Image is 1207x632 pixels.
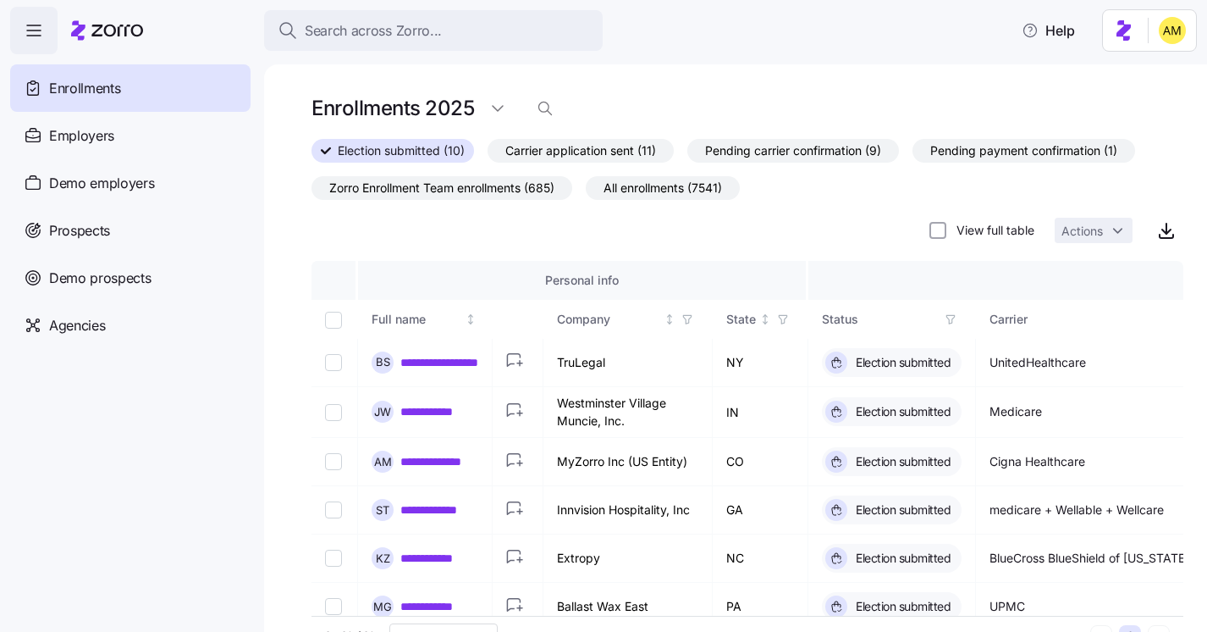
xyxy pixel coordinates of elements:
[664,313,675,325] div: Not sorted
[1055,218,1133,243] button: Actions
[325,550,342,567] input: Select record 5
[726,310,756,329] div: State
[10,64,251,112] a: Enrollments
[989,354,1086,371] span: UnitedHealthcare
[376,357,390,368] span: B S
[325,403,342,420] input: Select record 2
[329,177,554,199] span: Zorro Enrollment Team enrollments (685)
[946,222,1034,239] label: View full table
[557,310,660,329] div: Company
[851,453,951,470] span: Election submitted
[543,535,713,583] td: Extropy
[705,140,881,162] span: Pending carrier confirmation (9)
[305,20,442,42] span: Search across Zorro...
[851,502,951,518] span: Election submitted
[373,602,392,613] span: M G
[372,310,462,329] div: Full name
[49,78,120,99] span: Enrollments
[325,598,342,615] input: Select record 6
[543,583,713,631] td: Ballast Wax East
[989,598,1025,615] span: UPMC
[543,339,713,387] td: TruLegal
[505,140,656,162] span: Carrier application sent (11)
[49,125,114,147] span: Employers
[10,302,251,349] a: Agencies
[713,438,808,486] td: CO
[374,457,392,468] span: A M
[465,313,477,325] div: Not sorted
[989,403,1042,420] span: Medicare
[49,173,155,194] span: Demo employers
[543,387,713,438] td: Westminster Village Muncie, Inc.
[713,387,808,438] td: IN
[989,310,1177,329] div: Carrier
[10,112,251,159] a: Employers
[930,140,1117,162] span: Pending payment confirmation (1)
[1159,17,1186,44] img: dfaaf2f2725e97d5ef9e82b99e83f4d7
[543,300,713,339] th: CompanyNot sorted
[989,453,1085,470] span: Cigna Healthcare
[10,159,251,207] a: Demo employers
[10,207,251,254] a: Prospects
[851,403,951,420] span: Election submitted
[49,220,110,241] span: Prospects
[713,583,808,631] td: PA
[543,438,713,486] td: MyZorro Inc (US Entity)
[713,300,808,339] th: StateNot sorted
[325,354,342,371] input: Select record 1
[603,177,722,199] span: All enrollments (7541)
[358,300,493,339] th: Full nameNot sorted
[851,598,951,615] span: Election submitted
[851,354,951,371] span: Election submitted
[325,453,342,470] input: Select record 3
[325,502,342,518] input: Select record 4
[49,268,152,289] span: Demo prospects
[325,312,342,329] input: Select all records
[372,271,792,290] div: Personal info
[311,95,474,121] h1: Enrollments 2025
[989,502,1164,518] span: medicare + Wellable + Wellcare
[543,486,713,535] td: Innvision Hospitality, Inc
[376,505,389,516] span: S T
[338,140,465,162] span: Election submitted (10)
[374,407,391,418] span: J W
[376,553,390,564] span: K Z
[989,550,1189,567] span: BlueCross BlueShield of [US_STATE]
[10,254,251,302] a: Demo prospects
[759,313,771,325] div: Not sorted
[713,535,808,583] td: NC
[49,315,105,336] span: Agencies
[713,339,808,387] td: NY
[1061,225,1103,237] span: Actions
[822,310,939,329] div: Status
[1022,20,1075,41] span: Help
[851,550,951,567] span: Election submitted
[713,486,808,535] td: GA
[1181,313,1193,325] div: Not sorted
[264,10,603,51] button: Search across Zorro...
[1008,14,1089,47] button: Help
